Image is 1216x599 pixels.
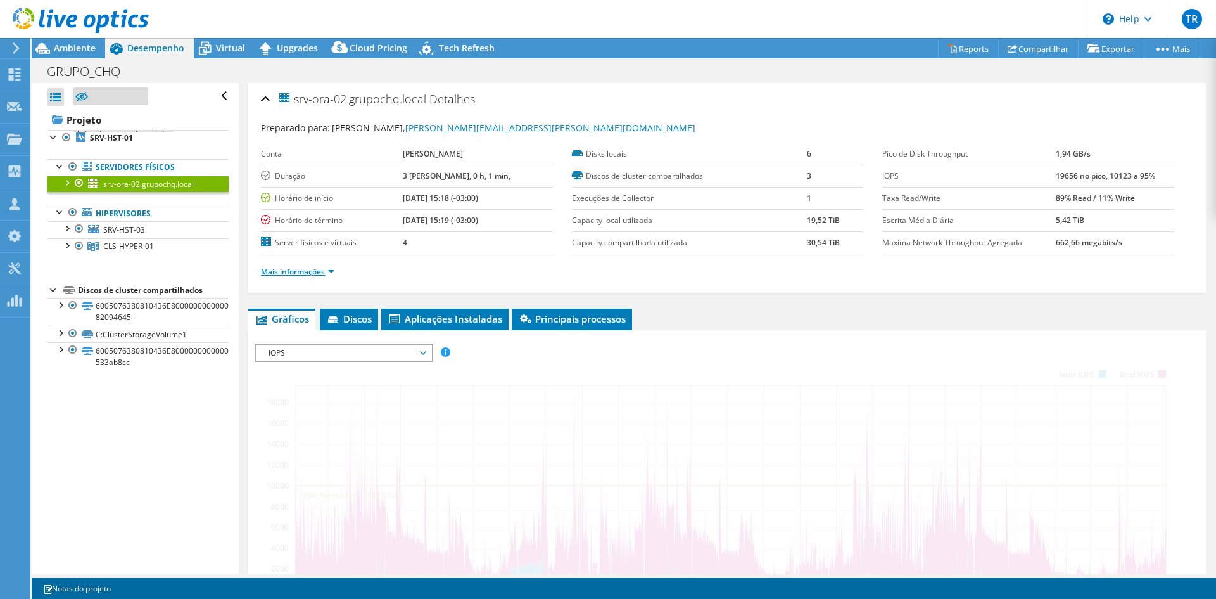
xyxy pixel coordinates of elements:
[216,42,245,54] span: Virtual
[261,148,403,160] label: Conta
[1056,148,1091,159] b: 1,94 GB/s
[1144,39,1200,58] a: Mais
[262,345,425,361] span: IOPS
[261,192,403,205] label: Horário de início
[1182,9,1202,29] span: TR
[807,237,840,248] b: 30,54 TiB
[882,192,1056,205] label: Taxa Read/Write
[261,122,330,134] label: Preparado para:
[350,42,407,54] span: Cloud Pricing
[429,91,475,106] span: Detalhes
[403,193,478,203] b: [DATE] 15:18 (-03:00)
[103,179,194,190] span: srv-ora-02.grupochq.local
[518,312,626,325] span: Principais processos
[882,148,1056,160] label: Pico de Disk Throughput
[1056,193,1135,203] b: 89% Read / 11% Write
[47,238,229,255] a: CLS-HYPER-01
[882,214,1056,227] label: Escrita Média Diária
[90,132,133,143] b: SRV-HST-01
[998,39,1079,58] a: Compartilhar
[405,122,695,134] a: [PERSON_NAME][EMAIL_ADDRESS][PERSON_NAME][DOMAIN_NAME]
[572,148,807,160] label: Disks locais
[1056,237,1122,248] b: 662,66 megabits/s
[807,171,811,181] b: 3
[439,42,495,54] span: Tech Refresh
[807,148,811,159] b: 6
[403,148,463,159] b: [PERSON_NAME]
[261,170,403,183] label: Duração
[47,342,229,370] a: 6005076380810436E80000000000000A-533ab8cc-
[572,236,807,249] label: Capacity compartilhada utilizada
[103,224,145,235] span: SRV-HST-03
[572,214,807,227] label: Capacity local utilizada
[572,192,807,205] label: Execuções de Collector
[47,176,229,192] a: srv-ora-02.grupochq.local
[388,312,502,325] span: Aplicações Instaladas
[403,237,407,248] b: 4
[1078,39,1144,58] a: Exportar
[1103,13,1114,25] svg: \n
[261,266,334,277] a: Mais informações
[47,159,229,176] a: Servidores físicos
[41,65,140,79] h1: GRUPO_CHQ
[332,122,695,134] span: [PERSON_NAME],
[403,215,478,226] b: [DATE] 15:19 (-03:00)
[127,42,184,54] span: Desempenho
[47,221,229,238] a: SRV-HST-03
[807,215,840,226] b: 19,52 TiB
[261,214,403,227] label: Horário de término
[255,312,309,325] span: Gráficos
[1056,171,1155,181] b: 19656 no pico, 10123 a 95%
[47,326,229,342] a: C:ClusterStorageVolume1
[882,170,1056,183] label: IOPS
[34,581,120,596] a: Notas do projeto
[54,42,96,54] span: Ambiente
[103,241,154,252] span: CLS-HYPER-01
[261,236,403,249] label: Server físicos e virtuais
[882,236,1056,249] label: Maxima Network Throughput Agregada
[1056,215,1084,226] b: 5,42 TiB
[277,91,426,106] span: srv-ora-02.grupochq.local
[277,42,318,54] span: Upgrades
[326,312,372,325] span: Discos
[572,170,807,183] label: Discos de cluster compartilhados
[47,205,229,221] a: Hipervisores
[403,171,510,181] b: 3 [PERSON_NAME], 0 h, 1 min,
[807,193,811,203] b: 1
[47,110,229,130] a: Projeto
[938,39,999,58] a: Reports
[47,130,229,146] a: SRV-HST-01
[78,283,229,298] div: Discos de cluster compartilhados
[47,298,229,326] a: 6005076380810436E800000000000008-82094645-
